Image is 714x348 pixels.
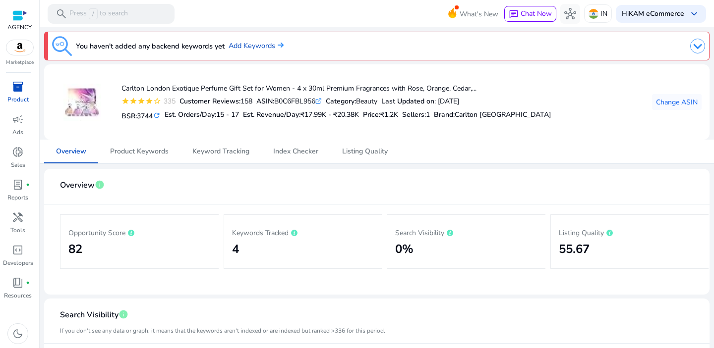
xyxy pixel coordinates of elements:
p: Opportunity Score [68,226,211,238]
h2: 4 [232,242,374,256]
span: book_4 [12,277,24,289]
p: Keywords Tracked [232,226,374,238]
span: code_blocks [12,244,24,256]
span: 15 - 17 [216,110,239,119]
mat-icon: star_border [153,97,161,105]
h5: : [434,111,551,119]
span: Chat Now [521,9,552,18]
span: handyman [12,211,24,223]
span: Search Visibility [60,306,119,324]
div: : [DATE] [381,96,459,106]
p: Hi [622,10,684,17]
mat-icon: star [145,97,153,105]
button: Change ASIN [652,94,702,110]
span: Keyword Tracking [192,148,249,155]
h4: Carlton London Exotique Perfume Gift Set for Women - 4 x 30ml Premium Fragrances with Rose, Orang... [121,85,551,93]
span: info [95,180,105,190]
span: info [119,309,128,319]
button: hub [560,4,580,24]
span: dark_mode [12,328,24,340]
p: Resources [4,291,32,300]
span: campaign [12,113,24,125]
span: fiber_manual_record [26,281,30,285]
p: Tools [10,226,25,235]
mat-icon: star [137,97,145,105]
span: search [56,8,67,20]
h5: Est. Revenue/Day: [243,111,359,119]
p: Search Visibility [395,226,537,238]
b: KAM eCommerce [629,9,684,18]
span: chat [509,9,519,19]
h3: You haven't added any backend keywords yet [76,40,225,52]
p: Product [7,95,29,104]
h5: Est. Orders/Day: [165,111,239,119]
span: inventory_2 [12,81,24,93]
p: Reports [7,193,28,202]
p: AGENCY [7,23,32,32]
div: 335 [161,96,176,106]
span: lab_profile [12,179,24,191]
mat-icon: star [121,97,129,105]
span: fiber_manual_record [26,183,30,187]
div: Beauty [326,96,377,106]
img: amazon.svg [6,40,33,55]
p: Developers [3,258,33,267]
img: arrow-right.svg [275,42,284,48]
b: Customer Reviews: [179,97,240,106]
span: hub [564,8,576,20]
div: 158 [179,96,252,106]
h5: Sellers: [402,111,430,119]
span: ₹17.99K - ₹20.38K [300,110,359,119]
b: ASIN: [256,97,274,106]
img: keyword-tracking.svg [52,36,72,56]
p: Press to search [69,8,128,19]
mat-icon: star [129,97,137,105]
b: Last Updated on [381,97,434,106]
b: Category: [326,97,356,106]
img: dropdown-arrow.svg [690,39,705,53]
span: 3744 [137,111,153,121]
span: Carlton [GEOGRAPHIC_DATA] [455,110,551,119]
p: Marketplace [6,59,34,66]
span: Index Checker [273,148,318,155]
span: 1 [426,110,430,119]
h2: 82 [68,242,211,256]
h2: 55.67 [559,242,701,256]
mat-card-subtitle: If you don't see any data or graph, it means that the keywords aren't indexed or are indexed but ... [60,326,385,336]
span: Product Keywords [110,148,169,155]
p: Sales [11,160,25,169]
div: B0C6FBL956 [256,96,322,106]
img: in.svg [589,9,598,19]
span: Overview [56,148,86,155]
p: Listing Quality [559,226,701,238]
span: What's New [460,5,498,23]
span: / [89,8,98,19]
button: chatChat Now [504,6,556,22]
p: IN [600,5,607,22]
span: Brand [434,110,453,119]
span: keyboard_arrow_down [688,8,700,20]
span: Listing Quality [342,148,388,155]
span: donut_small [12,146,24,158]
span: Overview [60,177,95,194]
span: Change ASIN [656,97,698,107]
h5: BSR: [121,110,161,121]
h5: Price: [363,111,398,119]
span: ₹1.2K [380,110,398,119]
a: Add Keywords [229,41,284,51]
h2: 0% [395,242,537,256]
img: 41Z+8r+6uSL._SS40_.jpg [63,84,101,121]
mat-icon: refresh [153,111,161,120]
p: Ads [12,128,23,137]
